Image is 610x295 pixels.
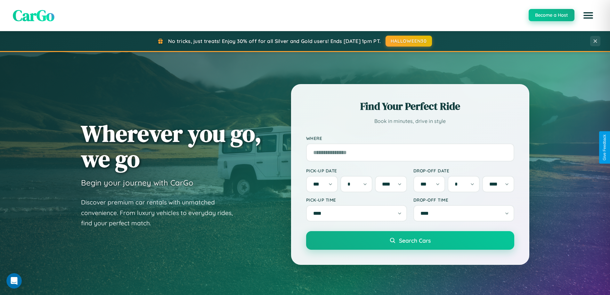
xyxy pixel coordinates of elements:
[529,9,574,21] button: Become a Host
[81,178,193,187] h3: Begin your journey with CarGo
[6,273,22,289] iframe: Intercom live chat
[399,237,431,244] span: Search Cars
[306,168,407,173] label: Pick-up Date
[386,36,432,47] button: HALLOWEEN30
[413,168,514,173] label: Drop-off Date
[306,117,514,126] p: Book in minutes, drive in style
[306,197,407,203] label: Pick-up Time
[413,197,514,203] label: Drop-off Time
[306,99,514,113] h2: Find Your Perfect Ride
[81,121,262,171] h1: Wherever you go, we go
[168,38,381,44] span: No tricks, just treats! Enjoy 30% off for all Silver and Gold users! Ends [DATE] 1pm PT.
[579,6,597,24] button: Open menu
[306,231,514,250] button: Search Cars
[81,197,241,229] p: Discover premium car rentals with unmatched convenience. From luxury vehicles to everyday rides, ...
[602,134,607,161] div: Give Feedback
[13,5,54,26] span: CarGo
[306,135,514,141] label: Where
